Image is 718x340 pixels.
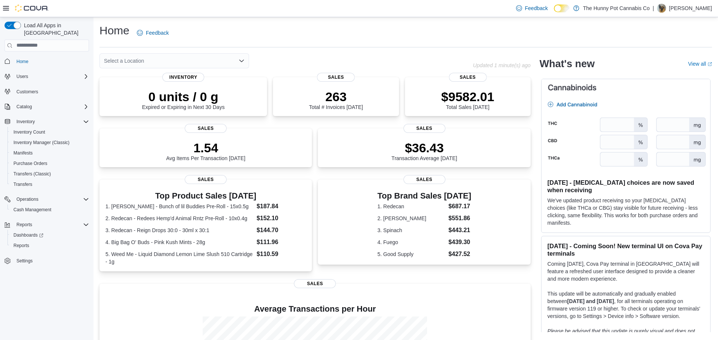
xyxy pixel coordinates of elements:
div: Total Sales [DATE] [441,89,494,110]
a: Dashboards [10,231,46,240]
dd: $111.96 [257,238,306,247]
button: Operations [13,195,42,204]
span: Sales [404,124,445,133]
strong: [DATE] and [DATE] [567,298,614,304]
span: Users [13,72,89,81]
p: $36.43 [392,140,457,155]
h1: Home [99,23,129,38]
svg: External link [708,62,712,66]
button: Users [13,72,31,81]
a: Settings [13,256,36,265]
span: Sales [404,175,445,184]
button: Purchase Orders [7,158,92,169]
a: Customers [13,87,41,96]
h3: [DATE] - [MEDICAL_DATA] choices are now saved when receiving [547,179,704,194]
span: Cash Management [10,205,89,214]
span: Customers [13,87,89,96]
dd: $427.52 [448,250,471,259]
nav: Complex example [4,53,89,286]
a: Transfers (Classic) [10,169,54,178]
button: Operations [1,194,92,205]
span: Sales [317,73,355,82]
span: Feedback [146,29,169,37]
dt: 1. Redecan [377,203,445,210]
h3: Top Brand Sales [DATE] [377,191,471,200]
button: Inventory Manager (Classic) [7,137,92,148]
span: Purchase Orders [13,160,47,166]
button: Reports [13,220,35,229]
span: Transfers (Classic) [13,171,51,177]
button: Catalog [13,102,35,111]
p: 0 units / 0 g [142,89,225,104]
dd: $443.21 [448,226,471,235]
span: Dashboards [13,232,43,238]
p: Updated 1 minute(s) ago [473,62,531,68]
dt: 4. Big Bag O' Buds - Pink Kush Mints - 28g [105,238,254,246]
h3: [DATE] - Coming Soon! New terminal UI on Cova Pay terminals [547,242,704,257]
div: Expired or Expiring in Next 30 Days [142,89,225,110]
p: $9582.01 [441,89,494,104]
span: Operations [16,196,39,202]
span: Settings [16,258,33,264]
span: Inventory [16,119,35,125]
button: Customers [1,86,92,97]
span: Settings [13,256,89,265]
span: Catalog [16,104,32,110]
dt: 2. [PERSON_NAME] [377,215,445,222]
button: Inventory [1,116,92,127]
div: Dennis Martin [657,4,666,13]
span: Feedback [525,4,548,12]
span: Reports [13,243,29,249]
dd: $152.10 [257,214,306,223]
span: Transfers [10,180,89,189]
dt: 3. Redecan - Reign Drops 30:0 - 30ml x 30:1 [105,227,254,234]
a: Cash Management [10,205,54,214]
span: Cash Management [13,207,51,213]
span: Transfers (Classic) [10,169,89,178]
span: Transfers [13,181,32,187]
p: [PERSON_NAME] [669,4,712,13]
span: Inventory [162,73,204,82]
span: Purchase Orders [10,159,89,168]
a: Purchase Orders [10,159,50,168]
span: Customers [16,89,38,95]
button: Manifests [7,148,92,158]
dt: 5. Good Supply [377,250,445,258]
button: Transfers [7,179,92,190]
a: Manifests [10,149,36,157]
span: Dashboards [10,231,89,240]
span: Operations [13,195,89,204]
a: Dashboards [7,230,92,240]
button: Catalog [1,102,92,112]
a: Inventory Manager (Classic) [10,138,73,147]
span: Reports [13,220,89,229]
dd: $551.86 [448,214,471,223]
button: Settings [1,255,92,266]
p: 1.54 [166,140,245,155]
span: Reports [16,222,32,228]
span: Sales [449,73,487,82]
dt: 3. Spinach [377,227,445,234]
span: Inventory Manager (Classic) [13,140,70,146]
span: Dark Mode [554,12,554,13]
div: Total # Invoices [DATE] [309,89,363,110]
a: Home [13,57,31,66]
p: We've updated product receiving so your [MEDICAL_DATA] choices (like THCa or CBG) stay visible fo... [547,197,704,227]
div: Transaction Average [DATE] [392,140,457,161]
dd: $687.17 [448,202,471,211]
h3: Top Product Sales [DATE] [105,191,306,200]
h4: Average Transactions per Hour [105,305,525,314]
span: Inventory Count [13,129,45,135]
button: Inventory [13,117,38,126]
span: Manifests [13,150,33,156]
span: Reports [10,241,89,250]
a: Transfers [10,180,35,189]
a: Feedback [513,1,551,16]
button: Reports [1,219,92,230]
button: Open list of options [239,58,245,64]
button: Inventory Count [7,127,92,137]
dt: 1. [PERSON_NAME] - Bunch of lil Buddies Pre-Roll - 15x0.5g [105,203,254,210]
div: Avg Items Per Transaction [DATE] [166,140,245,161]
span: Manifests [10,149,89,157]
span: Sales [294,279,336,288]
